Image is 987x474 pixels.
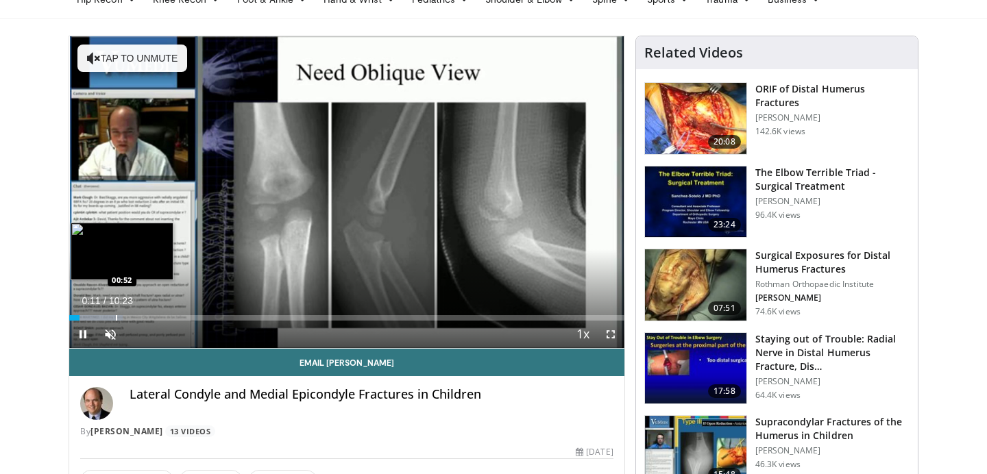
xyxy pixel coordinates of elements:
h3: Staying out of Trouble: Radial Nerve in Distal Humerus Fracture, Dis… [755,332,910,373]
a: 17:58 Staying out of Trouble: Radial Nerve in Distal Humerus Fracture, Dis… [PERSON_NAME] 64.4K v... [644,332,910,405]
img: Q2xRg7exoPLTwO8X4xMDoxOjB1O8AjAz_1.150x105_q85_crop-smart_upscale.jpg [645,333,746,404]
p: 74.6K views [755,306,801,317]
a: 07:51 Surgical Exposures for Distal Humerus Fractures Rothman Orthopaedic Institute [PERSON_NAME]... [644,249,910,321]
h3: The Elbow Terrible Triad - Surgical Treatment [755,166,910,193]
div: [DATE] [576,446,613,458]
p: 46.3K views [755,459,801,470]
div: Progress Bar [69,315,624,321]
div: By [80,425,613,438]
p: [PERSON_NAME] [755,112,910,123]
p: [PERSON_NAME] [755,292,910,303]
p: Rothman Orthopaedic Institute [755,279,910,290]
p: 96.4K views [755,210,801,221]
h3: Supracondylar Fractures of the Humerus in Children [755,415,910,442]
h3: ORIF of Distal Humerus Fractures [755,82,910,110]
h4: Lateral Condyle and Medial Epicondyle Fractures in Children [130,387,613,402]
span: 0:11 [82,295,100,306]
a: 23:24 The Elbow Terrible Triad - Surgical Treatment [PERSON_NAME] 96.4K views [644,166,910,238]
img: orif-sanch_3.png.150x105_q85_crop-smart_upscale.jpg [645,83,746,154]
button: Unmute [97,321,124,348]
img: 162531_0000_1.png.150x105_q85_crop-smart_upscale.jpg [645,166,746,238]
video-js: Video Player [69,36,624,349]
p: 142.6K views [755,126,805,137]
img: image.jpeg [71,223,173,280]
p: [PERSON_NAME] [755,196,910,207]
h4: Related Videos [644,45,743,61]
span: 10:23 [109,295,133,306]
span: 07:51 [708,301,741,315]
span: 23:24 [708,218,741,232]
a: Email [PERSON_NAME] [69,349,624,376]
button: Pause [69,321,97,348]
button: Fullscreen [597,321,624,348]
a: 20:08 ORIF of Distal Humerus Fractures [PERSON_NAME] 142.6K views [644,82,910,155]
p: [PERSON_NAME] [755,376,910,387]
a: 13 Videos [165,425,215,437]
img: 70322_0000_3.png.150x105_q85_crop-smart_upscale.jpg [645,249,746,321]
span: 17:58 [708,384,741,398]
span: / [103,295,106,306]
button: Tap to unmute [77,45,187,72]
a: [PERSON_NAME] [90,425,163,437]
img: Avatar [80,387,113,420]
p: 64.4K views [755,390,801,401]
p: [PERSON_NAME] [755,445,910,456]
button: Playback Rate [570,321,597,348]
h3: Surgical Exposures for Distal Humerus Fractures [755,249,910,276]
span: 20:08 [708,135,741,149]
